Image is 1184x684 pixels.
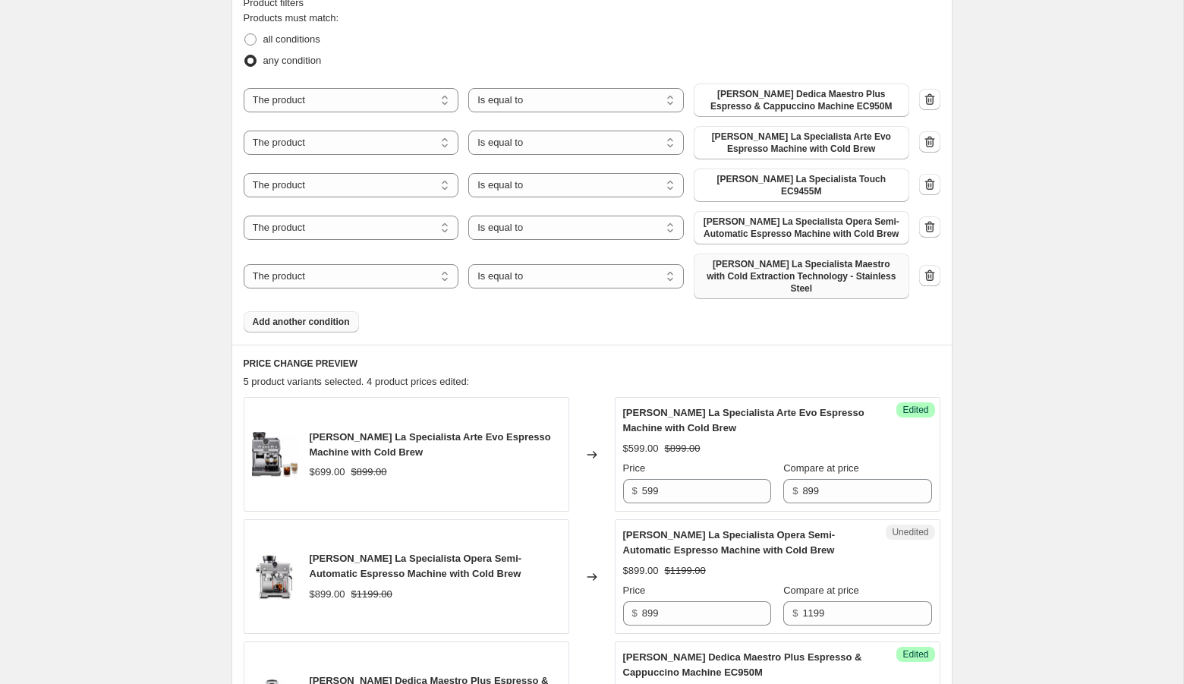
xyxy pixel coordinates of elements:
[351,587,392,602] strike: $1199.00
[694,84,909,117] button: De'Longhi Dedica Maestro Plus Espresso & Cappuccino Machine EC950M
[694,254,909,299] button: De'longhi La Specialista Maestro with Cold Extraction Technology - Stainless Steel
[792,485,798,496] span: $
[253,316,350,328] span: Add another condition
[703,258,900,295] span: [PERSON_NAME] La Specialista Maestro with Cold Extraction Technology - Stainless Steel
[792,607,798,619] span: $
[703,173,900,197] span: [PERSON_NAME] La Specialista Touch EC9455M
[783,585,859,596] span: Compare at price
[252,554,298,600] img: 278067_80x.jpg
[263,33,320,45] span: all conditions
[694,169,909,202] button: De'Longhi La Specialista Touch EC9455M
[623,585,646,596] span: Price
[310,431,551,458] span: [PERSON_NAME] La Specialista Arte Evo Espresso Machine with Cold Brew
[902,648,928,660] span: Edited
[703,216,900,240] span: [PERSON_NAME] La Specialista Opera Semi-Automatic Espresso Machine with Cold Brew
[252,432,298,478] img: 813Q4duRLPL._AC_SL1500_80x.jpg
[310,587,345,602] div: $899.00
[244,311,359,333] button: Add another condition
[244,376,470,387] span: 5 product variants selected. 4 product prices edited:
[623,441,659,456] div: $599.00
[665,563,706,578] strike: $1199.00
[623,651,862,678] span: [PERSON_NAME] Dedica Maestro Plus Espresso & Cappuccino Machine EC950M
[263,55,322,66] span: any condition
[703,131,900,155] span: [PERSON_NAME] La Specialista Arte Evo Espresso Machine with Cold Brew
[902,404,928,416] span: Edited
[694,211,909,244] button: De'Longhi La Specialista Opera Semi-Automatic Espresso Machine with Cold Brew
[703,88,900,112] span: [PERSON_NAME] Dedica Maestro Plus Espresso & Cappuccino Machine EC950M
[623,407,864,433] span: [PERSON_NAME] La Specialista Arte Evo Espresso Machine with Cold Brew
[244,358,940,370] h6: PRICE CHANGE PREVIEW
[892,526,928,538] span: Unedited
[623,529,836,556] span: [PERSON_NAME] La Specialista Opera Semi-Automatic Espresso Machine with Cold Brew
[783,462,859,474] span: Compare at price
[694,126,909,159] button: De'Longhi La Specialista Arte Evo Espresso Machine with Cold Brew
[632,607,638,619] span: $
[623,462,646,474] span: Price
[632,485,638,496] span: $
[310,465,345,480] div: $699.00
[623,563,659,578] div: $899.00
[351,465,387,480] strike: $899.00
[310,553,522,579] span: [PERSON_NAME] La Specialista Opera Semi-Automatic Espresso Machine with Cold Brew
[665,441,701,456] strike: $899.00
[244,12,339,24] span: Products must match:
